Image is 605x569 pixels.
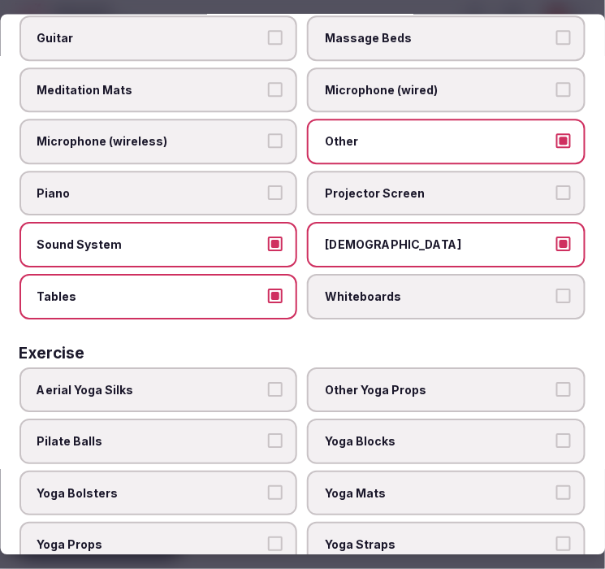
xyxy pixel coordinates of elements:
[269,382,283,397] button: Aerial Yoga Silks
[37,185,264,202] span: Piano
[37,134,264,150] span: Microphone (wireless)
[326,537,552,554] span: Yoga Straps
[326,185,552,202] span: Projector Screen
[326,82,552,98] span: Microphone (wired)
[269,537,283,552] button: Yoga Props
[269,82,283,97] button: Meditation Mats
[269,237,283,252] button: Sound System
[269,434,283,449] button: Pilate Balls
[326,134,552,150] span: Other
[37,382,264,398] span: Aerial Yoga Silks
[556,382,571,397] button: Other Yoga Props
[326,382,552,398] span: Other Yoga Props
[556,434,571,449] button: Yoga Blocks
[326,289,552,306] span: Whiteboards
[556,237,571,252] button: [DEMOGRAPHIC_DATA]
[556,537,571,552] button: Yoga Straps
[326,237,552,254] span: [DEMOGRAPHIC_DATA]
[269,31,283,46] button: Guitar
[37,289,264,306] span: Tables
[326,434,552,450] span: Yoga Blocks
[326,31,552,47] span: Massage Beds
[37,434,264,450] span: Pilate Balls
[269,134,283,149] button: Microphone (wireless)
[37,31,264,47] span: Guitar
[556,82,571,97] button: Microphone (wired)
[269,185,283,200] button: Piano
[269,289,283,304] button: Tables
[37,537,264,554] span: Yoga Props
[556,185,571,200] button: Projector Screen
[37,82,264,98] span: Meditation Mats
[269,485,283,500] button: Yoga Bolsters
[326,485,552,502] span: Yoga Mats
[556,31,571,46] button: Massage Beds
[19,345,85,361] h3: Exercise
[37,237,264,254] span: Sound System
[556,485,571,500] button: Yoga Mats
[556,289,571,304] button: Whiteboards
[37,485,264,502] span: Yoga Bolsters
[556,134,571,149] button: Other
